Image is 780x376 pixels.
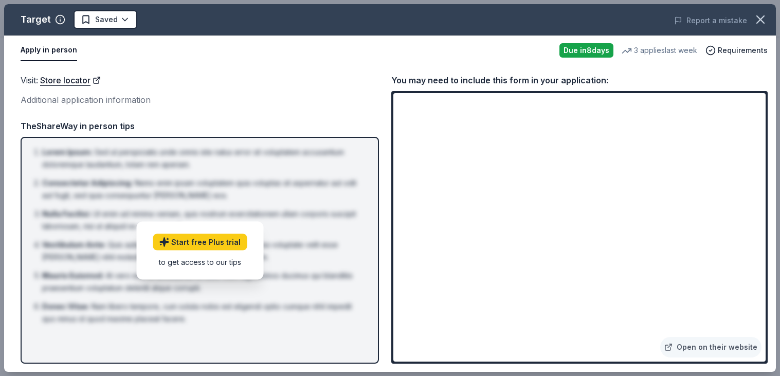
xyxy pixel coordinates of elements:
span: Lorem Ipsum : [42,148,93,156]
button: Requirements [705,44,768,57]
div: Additional application information [21,93,379,106]
span: Nulla Facilisi : [42,209,91,218]
span: Mauris Euismod : [42,271,104,280]
div: Target [21,11,51,28]
div: Due in 8 days [559,43,613,58]
a: Start free Plus trial [153,234,247,250]
div: Visit : [21,74,379,87]
li: Quis autem vel eum iure reprehenderit qui in ea voluptate velit esse [PERSON_NAME] nihil molestia... [42,239,364,263]
button: Saved [74,10,137,29]
a: Open on their website [660,337,761,357]
div: TheShareWay in person tips [21,119,379,133]
li: Nemo enim ipsam voluptatem quia voluptas sit aspernatur aut odit aut fugit, sed quia consequuntur... [42,177,364,202]
div: You may need to include this form in your application: [391,74,768,87]
span: Donec Vitae : [42,302,89,311]
div: to get access to our tips [153,256,247,267]
a: Store locator [40,74,101,87]
button: Report a mistake [674,14,747,27]
li: At vero eos et accusamus et iusto odio dignissimos ducimus qui blanditiis praesentium voluptatum ... [42,270,364,294]
span: Consectetur Adipiscing : [42,178,133,187]
span: Requirements [718,44,768,57]
div: 3 applies last week [622,44,697,57]
li: Sed ut perspiciatis unde omnis iste natus error sit voluptatem accusantium doloremque laudantium,... [42,146,364,171]
li: Nam libero tempore, cum soluta nobis est eligendi optio cumque nihil impedit quo minus id quod ma... [42,300,364,325]
li: Ut enim ad minima veniam, quis nostrum exercitationem ullam corporis suscipit laboriosam, nisi ut... [42,208,364,232]
span: Saved [95,13,118,26]
button: Apply in person [21,40,77,61]
span: Vestibulum Ante : [42,240,106,249]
